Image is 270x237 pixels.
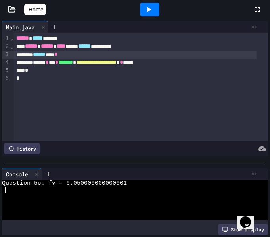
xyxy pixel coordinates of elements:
div: 6 [2,75,10,82]
div: Show display [218,224,268,235]
div: Console [2,168,42,180]
div: 3 [2,51,10,59]
div: 5 [2,67,10,75]
span: Question 5c: fv = 6.050000000000001 [2,180,127,187]
div: Main.java [2,21,48,33]
span: Home [29,6,43,13]
span: Fold line [10,35,14,41]
iframe: chat widget [237,205,262,229]
span: Fold line [10,43,14,50]
a: Home [24,4,46,15]
div: History [4,143,40,154]
div: 4 [2,59,10,67]
div: 1 [2,34,10,42]
div: 2 [2,42,10,50]
div: Main.java [2,23,38,31]
div: Console [2,170,32,178]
